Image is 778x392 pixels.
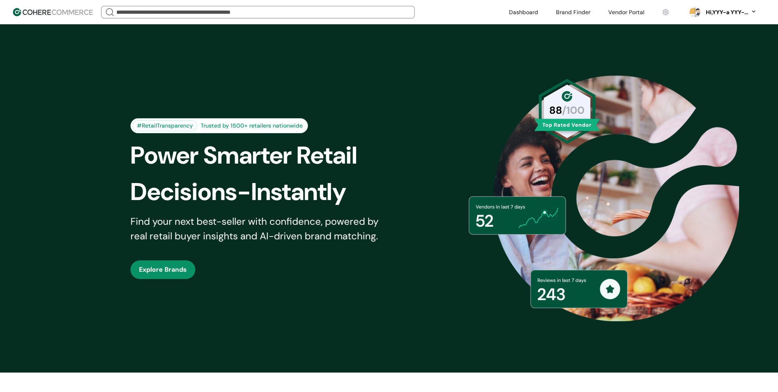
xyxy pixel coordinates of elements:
[130,137,403,174] div: Power Smarter Retail
[704,8,757,17] button: Hi,YYY-a YYY-aa
[197,121,306,130] div: Trusted by 1500+ retailers nationwide
[130,260,195,279] button: Explore Brands
[13,8,93,16] img: Cohere Logo
[133,120,197,131] div: #RetailTransparency
[689,6,701,18] svg: 0 percent
[130,174,403,210] div: Decisions-Instantly
[130,214,389,243] div: Find your next best-seller with confidence, powered by real retail buyer insights and AI-driven b...
[704,8,749,17] div: Hi, YYY-a YYY-aa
